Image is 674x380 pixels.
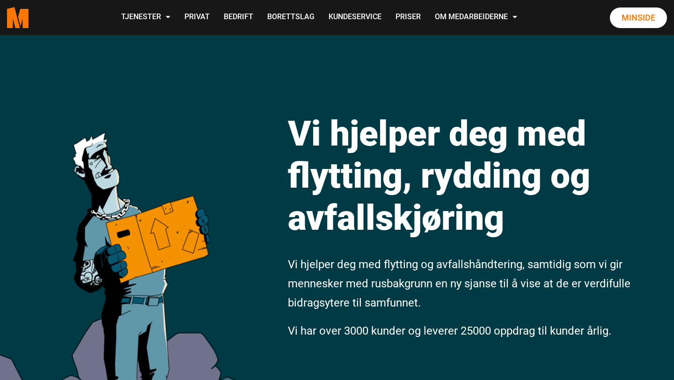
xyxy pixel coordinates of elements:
[288,112,667,239] h1: Vi hjelper deg med flytting, rydding og avfallskjøring
[388,1,428,34] a: Priser
[610,7,667,28] a: Minside
[260,1,322,34] a: Borettslag
[428,1,524,34] a: Om Medarbeiderne
[322,1,388,34] a: Kundeservice
[114,1,177,34] a: Tjenester
[177,1,217,34] a: Privat
[288,324,611,337] span: Vi har over 3000 kunder og leverer 25000 oppdrag til kunder årlig.
[217,1,260,34] a: Bedrift
[288,258,630,309] span: Vi hjelper deg med flytting og avfallshåndtering, samtidig som vi gir mennesker med rusbakgrunn e...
